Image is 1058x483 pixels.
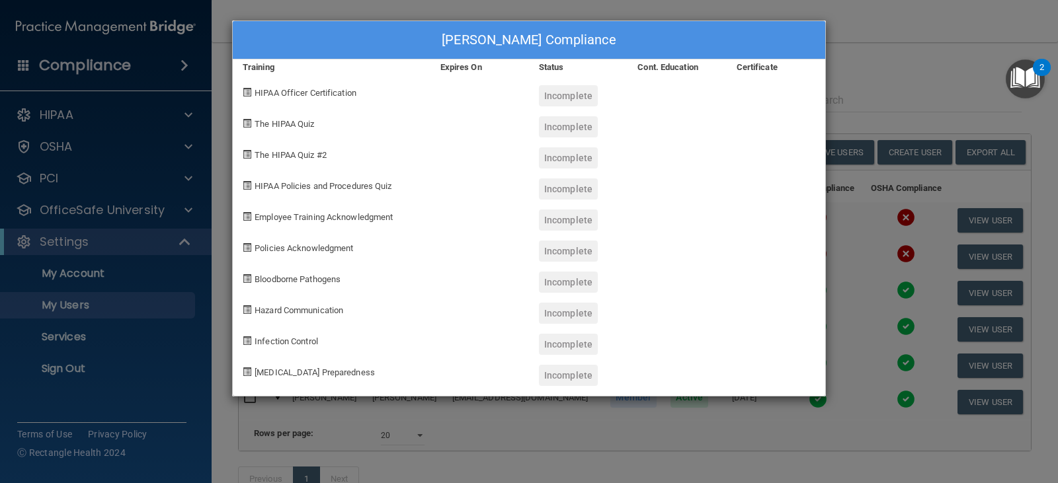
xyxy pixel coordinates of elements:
[539,241,598,262] div: Incomplete
[233,21,825,59] div: [PERSON_NAME] Compliance
[255,181,391,191] span: HIPAA Policies and Procedures Quiz
[539,178,598,200] div: Incomplete
[539,303,598,324] div: Incomplete
[539,334,598,355] div: Incomplete
[628,59,726,75] div: Cont. Education
[529,59,628,75] div: Status
[727,59,825,75] div: Certificate
[255,305,343,315] span: Hazard Communication
[539,272,598,293] div: Incomplete
[539,85,598,106] div: Incomplete
[255,88,356,98] span: HIPAA Officer Certification
[255,150,327,160] span: The HIPAA Quiz #2
[255,336,318,346] span: Infection Control
[539,116,598,137] div: Incomplete
[255,119,314,129] span: The HIPAA Quiz
[1006,59,1045,98] button: Open Resource Center, 2 new notifications
[255,274,341,284] span: Bloodborne Pathogens
[1039,67,1044,85] div: 2
[233,59,430,75] div: Training
[255,367,375,377] span: [MEDICAL_DATA] Preparedness
[539,147,598,168] div: Incomplete
[539,209,598,231] div: Incomplete
[539,365,598,386] div: Incomplete
[255,212,393,222] span: Employee Training Acknowledgment
[255,243,353,253] span: Policies Acknowledgment
[430,59,529,75] div: Expires On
